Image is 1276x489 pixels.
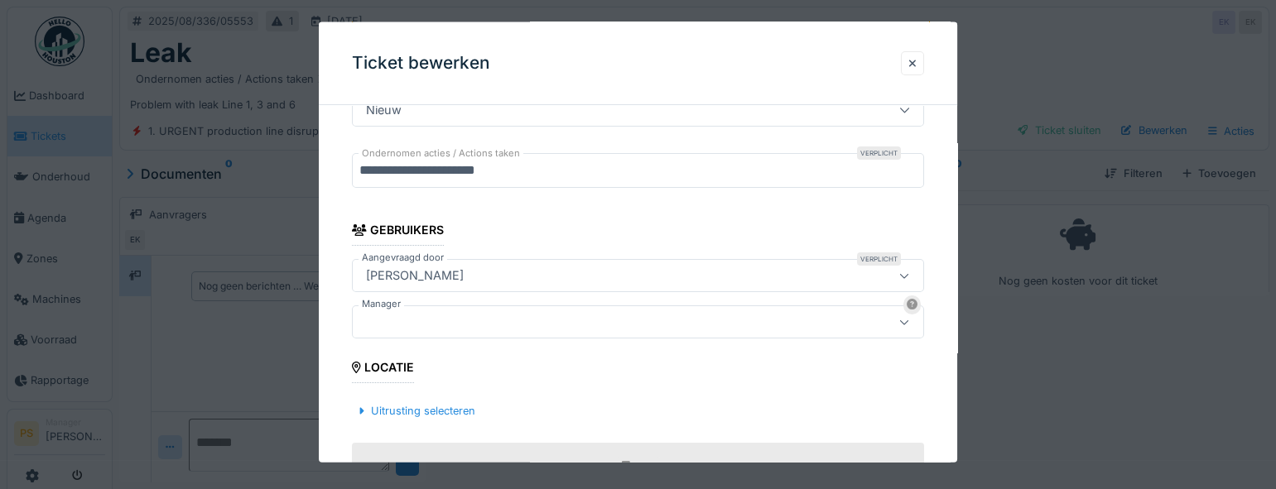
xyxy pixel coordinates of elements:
div: Locatie [352,355,414,383]
div: [PERSON_NAME] [359,266,470,285]
div: Verplicht [857,146,901,160]
label: Manager [359,297,404,311]
div: Uitrusting selecteren [352,400,481,422]
div: L77 [637,458,654,474]
h3: Ticket bewerken [352,53,490,74]
div: Nieuw [359,101,408,119]
label: Aangevraagd door [359,251,447,265]
label: Ondernomen acties / Actions taken [359,146,523,161]
div: Verplicht [857,252,901,266]
div: Gebruikers [352,218,444,246]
